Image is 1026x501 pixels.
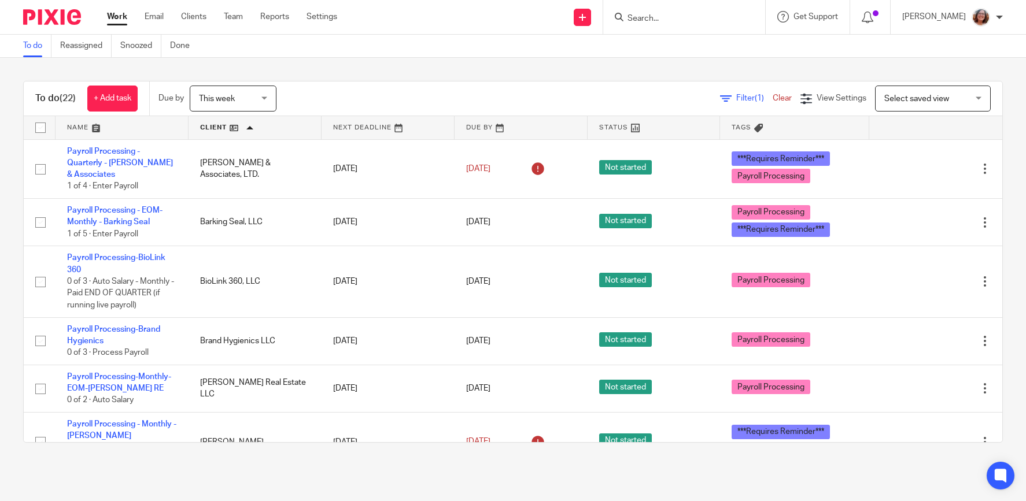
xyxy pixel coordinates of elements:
[60,94,76,103] span: (22)
[189,317,322,365] td: Brand Hygienics LLC
[732,205,810,220] span: Payroll Processing
[794,13,838,21] span: Get Support
[67,183,138,191] span: 1 of 4 · Enter Payroll
[817,94,866,102] span: View Settings
[120,35,161,57] a: Snoozed
[260,11,289,23] a: Reports
[755,94,764,102] span: (1)
[107,11,127,23] a: Work
[67,396,134,404] span: 0 of 2 · Auto Salary
[322,199,455,246] td: [DATE]
[67,147,173,179] a: Payroll Processing - Quarterly - [PERSON_NAME] & Associates
[67,373,171,392] a: Payroll Processing-Monthly-EOM-[PERSON_NAME] RE
[972,8,990,27] img: LB%20Reg%20Headshot%208-2-23.jpg
[158,92,184,104] p: Due by
[773,94,792,102] a: Clear
[322,412,455,472] td: [DATE]
[322,246,455,317] td: [DATE]
[322,365,455,412] td: [DATE]
[322,317,455,365] td: [DATE]
[67,277,174,309] span: 0 of 3 · Auto Salary - Monthly - Paid END OF QUARTER (if running live payroll)
[199,95,235,103] span: This week
[181,11,206,23] a: Clients
[626,14,730,24] input: Search
[884,95,949,103] span: Select saved view
[732,124,751,131] span: Tags
[145,11,164,23] a: Email
[35,92,76,105] h1: To do
[67,206,163,226] a: Payroll Processing - EOM-Monthly - Barking Seal
[599,273,652,287] span: Not started
[189,246,322,317] td: BioLink 360, LLC
[67,230,138,238] span: 1 of 5 · Enter Payroll
[466,218,490,227] span: [DATE]
[599,160,652,175] span: Not started
[322,139,455,199] td: [DATE]
[466,438,490,446] span: [DATE]
[599,380,652,394] span: Not started
[23,9,81,25] img: Pixie
[466,277,490,285] span: [DATE]
[902,11,966,23] p: [PERSON_NAME]
[599,332,652,347] span: Not started
[60,35,112,57] a: Reassigned
[67,325,160,345] a: Payroll Processing-Brand Hygienics
[23,35,51,57] a: To do
[189,412,322,472] td: [PERSON_NAME]
[466,384,490,392] span: [DATE]
[732,332,810,347] span: Payroll Processing
[732,380,810,394] span: Payroll Processing
[170,35,198,57] a: Done
[67,348,149,357] span: 0 of 3 · Process Payroll
[736,94,773,102] span: Filter
[224,11,243,23] a: Team
[67,420,176,440] a: Payroll Processing - Monthly - [PERSON_NAME]
[87,86,138,112] a: + Add task
[189,199,322,246] td: Barking Seal, LLC
[307,11,337,23] a: Settings
[189,139,322,199] td: [PERSON_NAME] & Associates, LTD.
[599,214,652,228] span: Not started
[189,365,322,412] td: [PERSON_NAME] Real Estate LLC
[67,254,165,273] a: Payroll Processing-BioLink 360
[466,337,490,345] span: [DATE]
[732,273,810,287] span: Payroll Processing
[466,165,490,173] span: [DATE]
[599,433,652,448] span: Not started
[732,169,810,183] span: Payroll Processing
